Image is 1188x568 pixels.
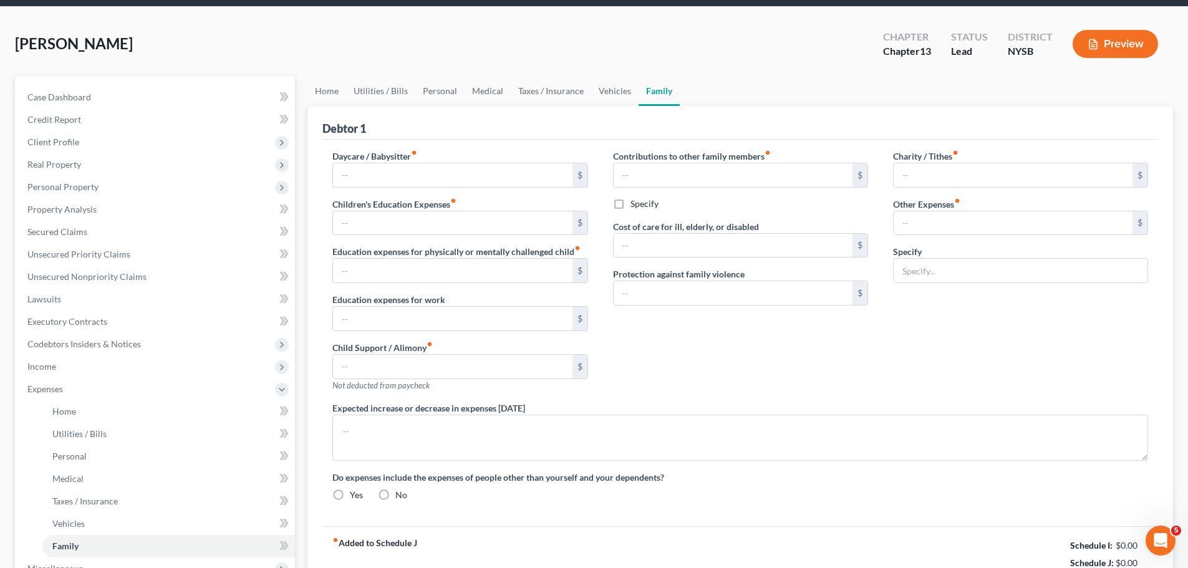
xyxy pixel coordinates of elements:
div: NYSB [1008,44,1053,59]
span: Taxes / Insurance [52,496,118,506]
span: Utilities / Bills [52,428,107,439]
label: Charity / Tithes [893,150,959,163]
label: Specify [893,245,922,258]
strong: Schedule J: [1070,557,1114,568]
span: Medical [52,473,84,484]
i: fiber_manual_record [332,537,339,543]
a: Vehicles [42,513,295,535]
a: Utilities / Bills [346,76,415,106]
span: Secured Claims [27,226,87,237]
div: $ [572,163,587,187]
span: Codebtors Insiders & Notices [27,339,141,349]
input: -- [614,234,852,258]
a: Case Dashboard [17,86,295,108]
div: $ [572,259,587,282]
div: $ [852,281,867,305]
a: Unsecured Priority Claims [17,243,295,266]
span: Expenses [27,383,63,394]
a: Taxes / Insurance [42,490,295,513]
input: -- [614,281,852,305]
div: Chapter [883,44,931,59]
button: Preview [1073,30,1158,58]
i: fiber_manual_record [574,245,581,251]
input: -- [333,163,572,187]
a: Medical [465,76,511,106]
label: Daycare / Babysitter [332,150,417,163]
span: Case Dashboard [27,92,91,102]
i: fiber_manual_record [954,198,960,204]
div: $ [852,163,867,187]
label: Cost of care for ill, elderly, or disabled [613,220,759,233]
i: fiber_manual_record [427,341,433,347]
span: Lawsuits [27,294,61,304]
input: -- [614,163,852,187]
input: Specify... [894,259,1147,282]
a: Personal [42,445,295,468]
input: -- [333,211,572,235]
label: Specify [630,198,659,210]
div: Lead [951,44,988,59]
a: Unsecured Nonpriority Claims [17,266,295,288]
label: Expected increase or decrease in expenses [DATE] [332,402,525,415]
span: 13 [920,45,931,57]
label: Contributions to other family members [613,150,771,163]
span: Home [52,406,76,416]
span: Personal Property [27,181,99,192]
label: Do expenses include the expenses of people other than yourself and your dependents? [332,471,1148,484]
label: Protection against family violence [613,267,745,281]
span: Personal [52,451,87,461]
div: District [1008,30,1053,44]
a: Home [307,76,346,106]
i: fiber_manual_record [450,198,456,204]
input: -- [894,163,1132,187]
span: Property Analysis [27,204,97,214]
span: Unsecured Priority Claims [27,249,130,259]
a: Family [639,76,680,106]
a: Utilities / Bills [42,423,295,445]
span: Not deducted from paycheck [332,380,430,390]
a: Home [42,400,295,423]
iframe: Intercom live chat [1146,526,1176,556]
a: Vehicles [591,76,639,106]
a: Taxes / Insurance [511,76,591,106]
div: $ [852,234,867,258]
input: -- [333,307,572,330]
a: Credit Report [17,108,295,131]
span: Unsecured Nonpriority Claims [27,271,147,282]
span: Family [52,541,79,551]
label: Education expenses for work [332,293,445,306]
span: Income [27,361,56,372]
label: Other Expenses [893,198,960,211]
a: Personal [415,76,465,106]
span: [PERSON_NAME] [15,34,133,52]
i: fiber_manual_record [411,150,417,156]
a: Secured Claims [17,221,295,243]
span: Client Profile [27,137,79,147]
div: $ [572,211,587,235]
span: Executory Contracts [27,316,107,327]
a: Executory Contracts [17,310,295,333]
i: fiber_manual_record [952,150,959,156]
div: Chapter [883,30,931,44]
span: Vehicles [52,518,85,529]
div: $ [1132,163,1147,187]
a: Medical [42,468,295,490]
div: $ [572,307,587,330]
label: No [395,489,407,501]
input: -- [333,259,572,282]
label: Children's Education Expenses [332,198,456,211]
div: Status [951,30,988,44]
div: $0.00 [1116,539,1149,552]
label: Education expenses for physically or mentally challenged child [332,245,581,258]
input: -- [333,355,572,378]
span: Real Property [27,159,81,170]
a: Family [42,535,295,557]
label: Yes [350,489,363,501]
a: Lawsuits [17,288,295,310]
div: $ [1132,211,1147,235]
a: Property Analysis [17,198,295,221]
strong: Schedule I: [1070,540,1113,551]
input: -- [894,211,1132,235]
span: Credit Report [27,114,81,125]
label: Child Support / Alimony [332,341,433,354]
